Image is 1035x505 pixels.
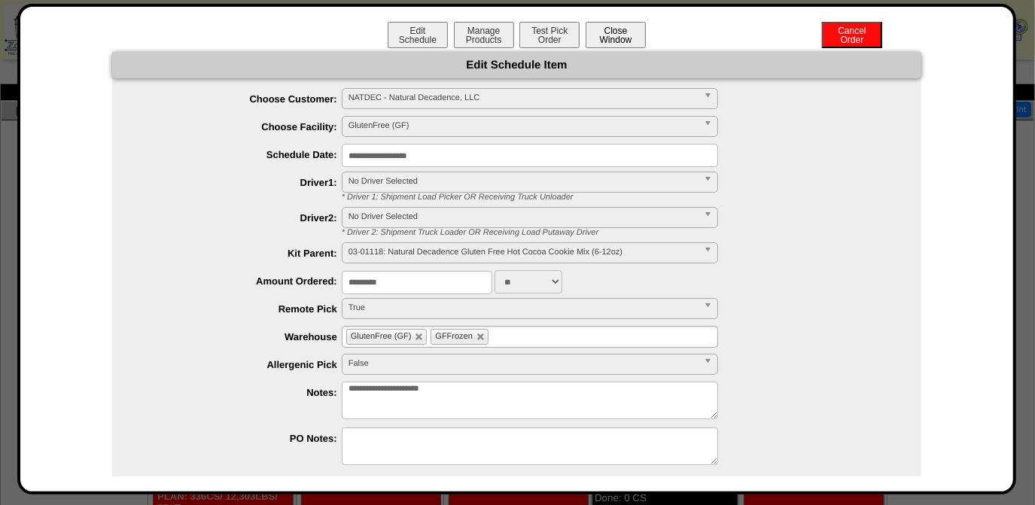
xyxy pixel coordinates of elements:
[349,172,698,190] span: No Driver Selected
[142,433,342,444] label: PO Notes:
[142,212,342,224] label: Driver2:
[351,332,412,341] span: GlutenFree (GF)
[388,22,448,48] button: EditSchedule
[454,22,514,48] button: ManageProducts
[584,34,647,45] a: CloseWindow
[142,275,342,287] label: Amount Ordered:
[349,299,698,317] span: True
[142,93,342,105] label: Choose Customer:
[142,303,342,315] label: Remote Pick
[586,22,646,48] button: CloseWindow
[349,243,698,261] span: 03-01118: Natural Decadence Gluten Free Hot Cocoa Cookie Mix (6-12oz)
[112,52,921,78] div: Edit Schedule Item
[142,387,342,398] label: Notes:
[822,22,882,48] button: CancelOrder
[435,332,473,341] span: GFFrozen
[142,248,342,259] label: Kit Parent:
[349,117,698,135] span: GlutenFree (GF)
[330,228,921,237] div: * Driver 2: Shipment Truck Loader OR Receiving Load Putaway Driver
[142,121,342,132] label: Choose Facility:
[142,331,342,342] label: Warehouse
[349,354,698,373] span: False
[142,149,342,160] label: Schedule Date:
[142,177,342,188] label: Driver1:
[330,193,921,202] div: * Driver 1: Shipment Load Picker OR Receiving Truck Unloader
[349,208,698,226] span: No Driver Selected
[349,89,698,107] span: NATDEC - Natural Decadence, LLC
[519,22,580,48] button: Test PickOrder
[142,359,342,370] label: Allergenic Pick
